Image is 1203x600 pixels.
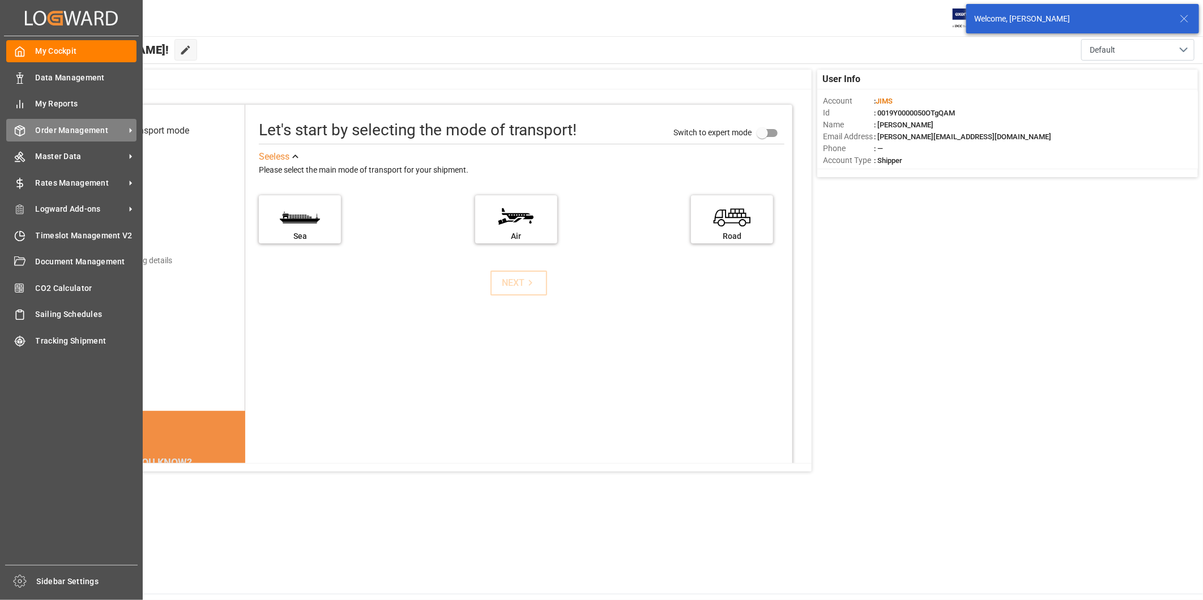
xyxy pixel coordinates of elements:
[823,155,874,166] span: Account Type
[874,156,902,165] span: : Shipper
[259,164,784,177] div: Please select the main mode of transport for your shipment.
[36,335,137,347] span: Tracking Shipment
[953,8,992,28] img: Exertis%20JAM%20-%20Email%20Logo.jpg_1722504956.jpg
[6,277,136,299] a: CO2 Calculator
[259,150,289,164] div: See less
[481,230,552,242] div: Air
[874,97,893,105] span: :
[823,119,874,131] span: Name
[36,72,137,84] span: Data Management
[36,151,125,162] span: Master Data
[36,308,137,320] span: Sailing Schedules
[265,230,335,242] div: Sea
[259,118,577,142] div: Let's start by selecting the mode of transport!
[1081,39,1195,61] button: open menu
[697,230,767,242] div: Road
[6,224,136,246] a: Timeslot Management V2
[37,576,138,588] span: Sidebar Settings
[101,255,172,267] div: Add shipping details
[101,124,189,138] div: Select transport mode
[36,230,137,242] span: Timeslot Management V2
[874,144,883,153] span: : —
[823,143,874,155] span: Phone
[823,95,874,107] span: Account
[823,107,874,119] span: Id
[1090,44,1115,56] span: Default
[673,128,752,137] span: Switch to expert mode
[36,125,125,136] span: Order Management
[6,303,136,325] a: Sailing Schedules
[874,132,1051,141] span: : [PERSON_NAME][EMAIL_ADDRESS][DOMAIN_NAME]
[36,203,125,215] span: Logward Add-ons
[47,39,169,61] span: Hello [PERSON_NAME]!
[36,256,137,268] span: Document Management
[6,66,136,88] a: Data Management
[63,451,246,474] div: DID YOU KNOW?
[36,45,137,57] span: My Cockpit
[6,329,136,352] a: Tracking Shipment
[490,271,547,295] button: NEXT
[823,72,861,86] span: User Info
[36,282,137,294] span: CO2 Calculator
[823,131,874,143] span: Email Address
[502,276,536,290] div: NEXT
[36,98,137,110] span: My Reports
[6,251,136,273] a: Document Management
[6,93,136,115] a: My Reports
[874,121,933,129] span: : [PERSON_NAME]
[36,177,125,189] span: Rates Management
[974,13,1169,25] div: Welcome, [PERSON_NAME]
[876,97,893,105] span: JIMS
[874,109,955,117] span: : 0019Y0000050OTgQAM
[6,40,136,62] a: My Cockpit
